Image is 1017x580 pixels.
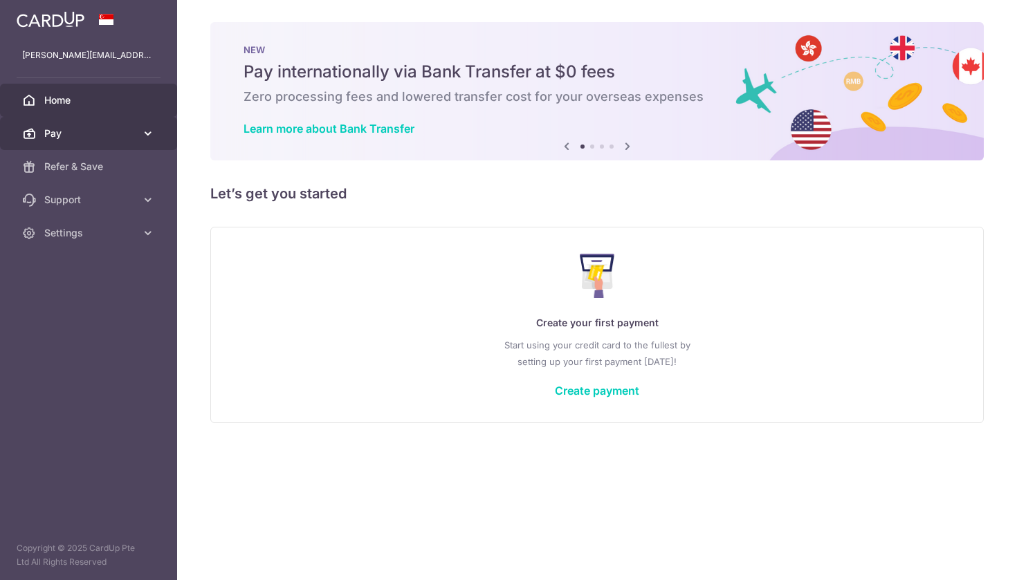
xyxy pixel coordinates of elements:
[244,88,951,105] h6: Zero processing fees and lowered transfer cost for your overseas expenses
[244,122,414,135] a: Learn more about Bank Transfer
[44,127,136,140] span: Pay
[33,9,65,22] span: ヘルプ
[44,193,136,207] span: Support
[555,384,639,397] a: Create payment
[210,183,984,205] h5: Let’s get you started
[239,315,955,331] p: Create your first payment
[44,226,136,240] span: Settings
[22,48,155,62] p: [PERSON_NAME][EMAIL_ADDRESS][DOMAIN_NAME]
[244,44,951,55] p: NEW
[244,61,951,83] h5: Pay internationally via Bank Transfer at $0 fees
[44,93,136,107] span: Home
[210,22,984,160] img: Bank transfer banner
[17,11,84,28] img: CardUp
[580,254,615,298] img: Make Payment
[44,160,136,174] span: Refer & Save
[239,337,955,370] p: Start using your credit card to the fullest by setting up your first payment [DATE]!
